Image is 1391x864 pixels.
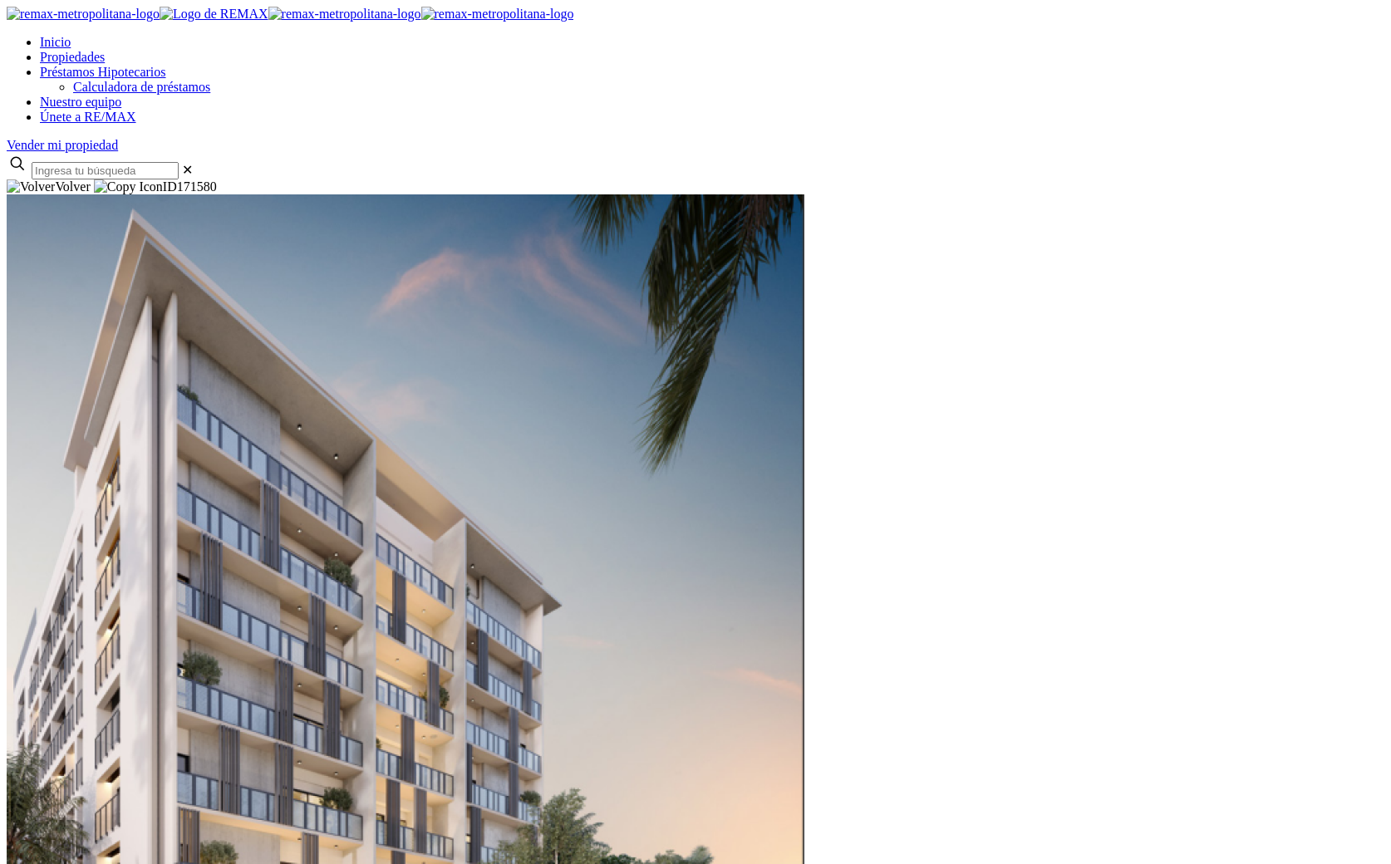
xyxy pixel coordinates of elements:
[160,7,268,22] img: Logo de REMAX
[94,179,217,194] span: ID
[7,138,118,152] a: Vender mi propiedad
[40,110,136,124] a: Únete a RE/MAX
[177,179,217,194] span: 171580
[40,50,105,64] a: Propiedades
[7,153,28,174] svg: search icon
[40,35,71,49] a: Inicio
[7,179,55,194] img: Volver
[421,7,574,22] img: remax-metropolitana-logo
[32,162,179,179] input: Ingresa tu búsqueda
[7,7,573,21] a: RE/MAX Metropolitana
[7,35,1384,125] nav: Main menu
[7,7,160,22] img: remax-metropolitana-logo
[40,95,121,109] a: Nuestro equipo
[94,179,163,194] img: Copy Icon
[182,163,193,177] span: ✕
[73,80,210,94] a: Calculadora de préstamos
[7,179,91,194] span: Volver
[40,65,166,79] a: Préstamos Hipotecarios
[268,7,421,22] img: remax-metropolitana-logo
